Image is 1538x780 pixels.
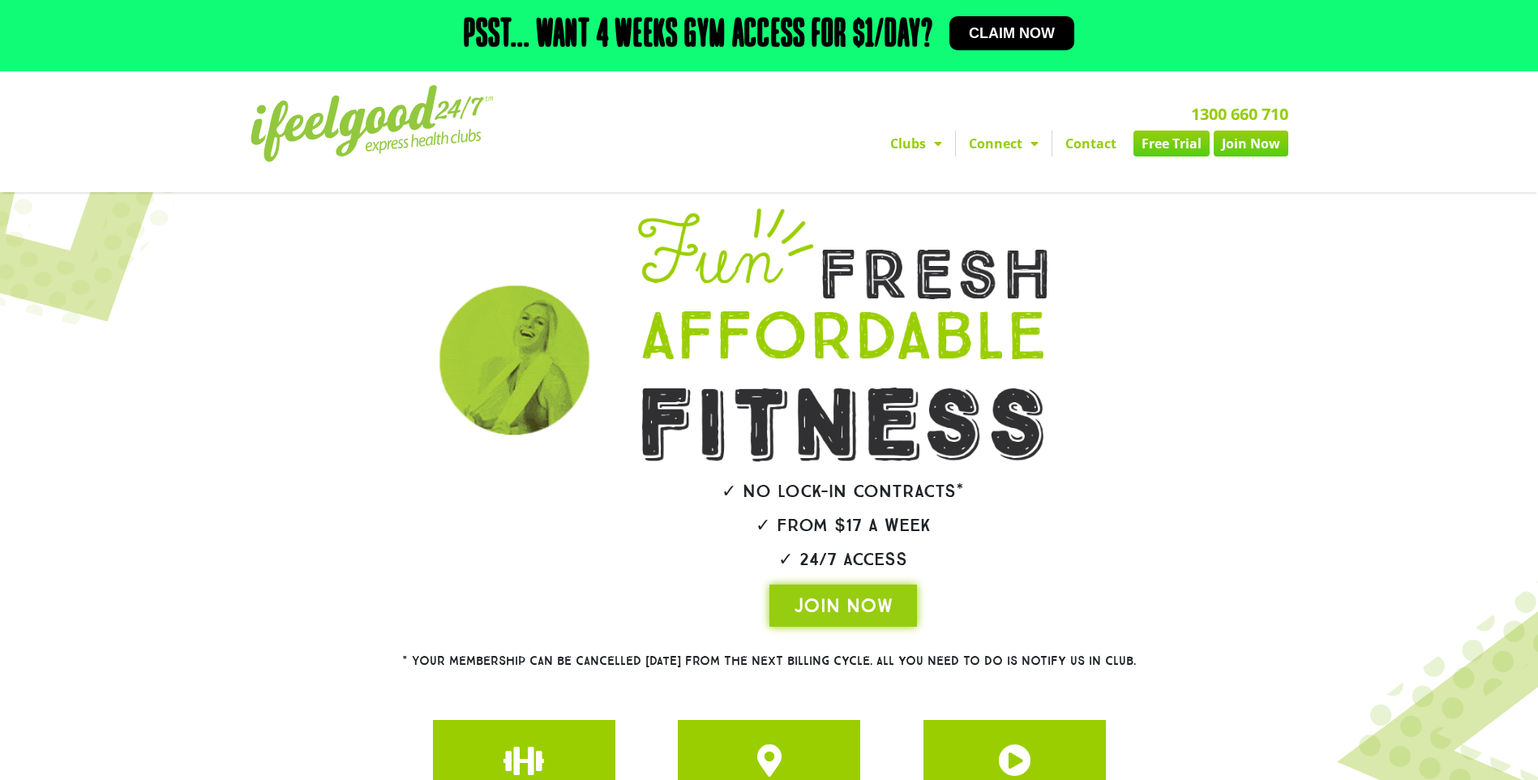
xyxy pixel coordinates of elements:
[344,655,1195,667] h2: * Your membership can be cancelled [DATE] from the next billing cycle. All you need to do is noti...
[1052,131,1129,156] a: Contact
[769,585,917,627] a: JOIN NOW
[1191,103,1288,125] a: 1300 660 710
[877,131,955,156] a: Clubs
[464,16,933,55] h2: Psst... Want 4 weeks gym access for $1/day?
[1214,131,1288,156] a: Join Now
[956,131,1052,156] a: Connect
[753,744,786,777] a: JOIN ONE OF OUR CLUBS
[998,744,1030,777] a: JOIN ONE OF OUR CLUBS
[949,16,1074,50] a: Claim now
[593,551,1094,568] h2: ✓ 24/7 Access
[1133,131,1210,156] a: Free Trial
[619,131,1288,156] nav: Menu
[593,482,1094,500] h2: ✓ No lock-in contracts*
[794,593,893,619] span: JOIN NOW
[969,26,1055,41] span: Claim now
[593,516,1094,534] h2: ✓ From $17 a week
[508,744,540,777] a: JOIN ONE OF OUR CLUBS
